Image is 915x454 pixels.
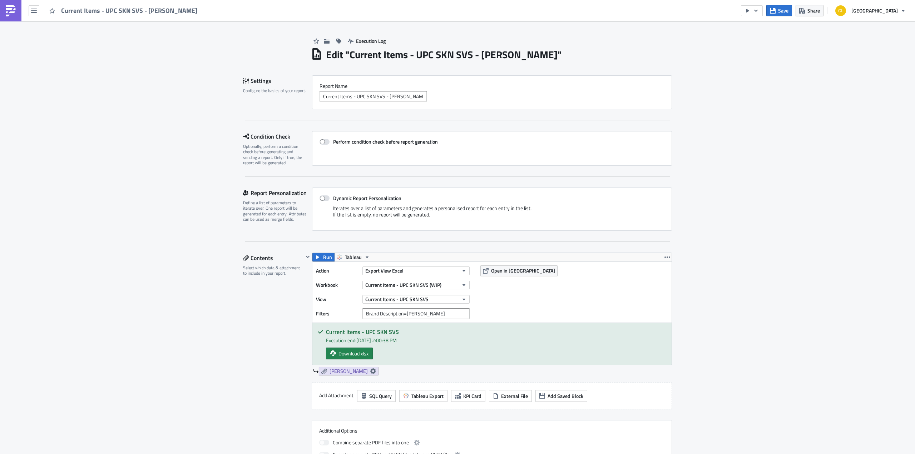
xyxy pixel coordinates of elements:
[778,7,788,14] span: Save
[333,438,409,447] span: Combine separate PDF files into one
[535,390,587,402] button: Add Saved Block
[243,88,307,93] div: Configure the basics of your report.
[480,265,558,276] button: Open in [GEOGRAPHIC_DATA]
[333,194,401,202] strong: Dynamic Report Personalization
[243,75,312,86] div: Settings
[338,350,369,357] span: Download xlsx
[243,188,312,198] div: Report Personalization
[807,7,820,14] span: Share
[796,5,823,16] button: Share
[362,266,470,275] button: Export View Excel
[243,200,307,222] div: Define a list of parameters to iterate over. One report will be generated for each entry. Attribu...
[766,5,792,16] button: Save
[316,265,359,276] label: Action
[243,131,312,142] div: Condition Check
[316,308,359,319] label: Filters
[356,37,386,45] span: Execution Log
[463,392,481,400] span: KPI Card
[501,392,528,400] span: External File
[489,390,532,402] button: External File
[326,336,666,344] div: Execution end: [DATE] 2:00:38 PM
[326,329,666,335] h5: Current Items - UPC SKN SVS
[548,392,583,400] span: Add Saved Block
[491,267,555,274] span: Open in [GEOGRAPHIC_DATA]
[323,253,332,261] span: Run
[362,308,470,319] input: Filter1=Value1&...
[326,348,373,359] a: Download xlsx
[365,281,441,289] span: Current Items - UPC SKN SVS (WIP)
[451,390,485,402] button: KPI Card
[320,83,664,89] label: Report Nam﻿e
[243,253,303,263] div: Contents
[303,253,312,261] button: Hide content
[851,7,898,14] span: [GEOGRAPHIC_DATA]
[319,390,353,401] label: Add Attachment
[243,265,303,276] div: Select which data & attachment to include in your report.
[330,368,368,374] span: [PERSON_NAME]
[243,144,307,166] div: Optionally, perform a condition check before generating and sending a report. Only if true, the r...
[316,280,359,290] label: Workbook
[61,6,198,15] span: Current Items - UPC SKN SVS - [PERSON_NAME]
[319,367,379,375] a: [PERSON_NAME]
[333,138,438,145] strong: Perform condition check before report generation
[5,5,16,16] img: PushMetrics
[362,281,470,289] button: Current Items - UPC SKN SVS (WIP)
[369,392,392,400] span: SQL Query
[357,390,396,402] button: SQL Query
[312,253,335,261] button: Run
[362,295,470,304] button: Current Items - UPC SKN SVS
[365,267,404,274] span: Export View Excel
[411,392,444,400] span: Tableau Export
[835,5,847,17] img: Avatar
[334,253,372,261] button: Tableau
[344,35,389,46] button: Execution Log
[320,205,664,223] div: Iterates over a list of parameters and generates a personalised report for each entry in the list...
[365,295,429,303] span: Current Items - UPC SKN SVS
[345,253,362,261] span: Tableau
[831,3,910,19] button: [GEOGRAPHIC_DATA]
[399,390,447,402] button: Tableau Export
[326,48,562,61] h1: Edit " Current Items - UPC SKN SVS - [PERSON_NAME] "
[319,428,664,434] label: Additional Options
[316,294,359,305] label: View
